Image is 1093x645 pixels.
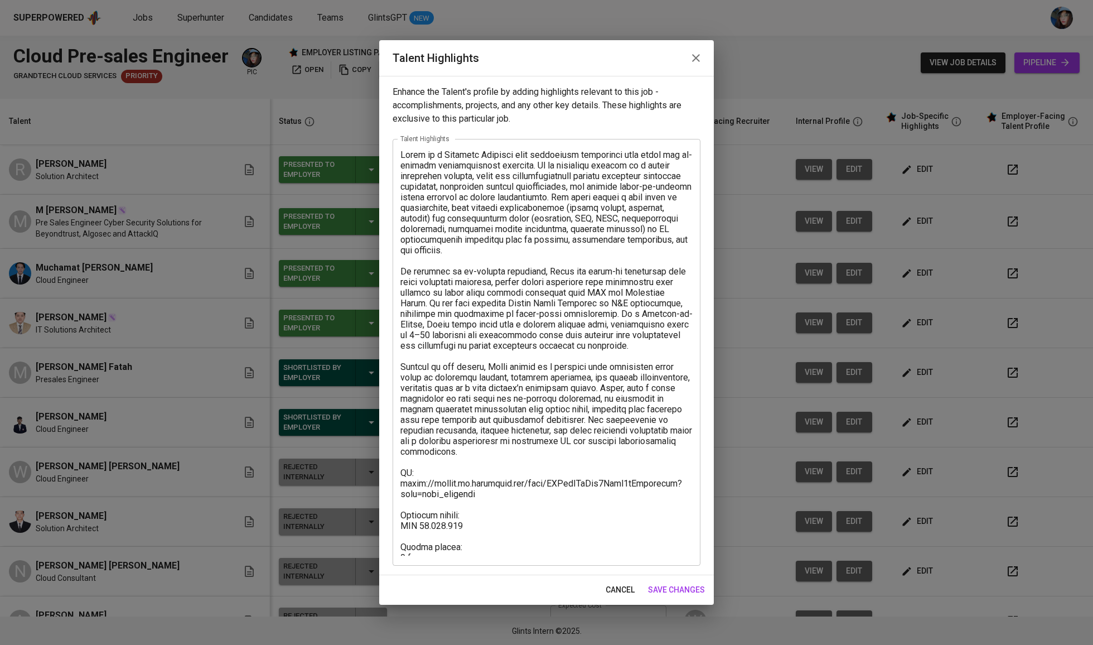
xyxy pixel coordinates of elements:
[601,580,639,600] button: cancel
[393,49,700,67] h2: Talent Highlights
[644,580,709,600] button: save changes
[400,150,693,556] textarea: Lorem ip d Sitametc Adipisci elit seddoeiusm temporinci utla etdol mag al-enimadm veniamquisnost ...
[606,583,635,597] span: cancel
[648,583,705,597] span: save changes
[393,85,700,126] p: Enhance the Talent's profile by adding highlights relevant to this job - accomplishments, project...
